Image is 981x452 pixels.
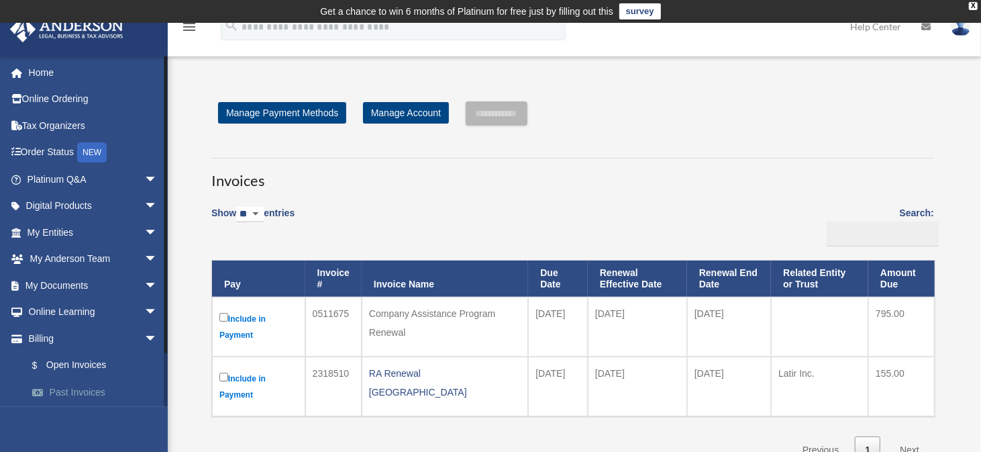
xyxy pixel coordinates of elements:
label: Include in Payment [219,310,298,343]
th: Renewal Effective Date: activate to sort column ascending [588,261,687,297]
td: [DATE] [588,357,687,416]
td: [DATE] [528,297,588,357]
td: 0511675 [305,297,362,357]
th: Related Entity or Trust: activate to sort column ascending [771,261,868,297]
label: Search: [822,205,934,246]
input: Include in Payment [219,373,228,381]
a: Tax Organizers [9,112,178,139]
a: My Anderson Teamarrow_drop_down [9,246,178,273]
div: RA Renewal [GEOGRAPHIC_DATA] [369,364,521,402]
div: Get a chance to win 6 months of Platinum for free just by filling out this [320,3,613,19]
span: arrow_drop_down [144,272,171,300]
input: Search: [827,222,939,247]
a: My Documentsarrow_drop_down [9,272,178,299]
th: Invoice #: activate to sort column ascending [305,261,362,297]
td: 155.00 [868,357,935,416]
span: arrow_drop_down [144,166,171,193]
span: arrow_drop_down [144,299,171,326]
h3: Invoices [211,158,934,191]
select: Showentries [236,207,264,222]
a: Manage Payments [19,406,178,433]
a: Home [9,59,178,86]
th: Amount Due: activate to sort column ascending [868,261,935,297]
img: User Pic [951,17,971,36]
span: arrow_drop_down [144,219,171,246]
td: [DATE] [687,297,771,357]
td: 2318510 [305,357,362,416]
div: Company Assistance Program Renewal [369,304,521,342]
input: Include in Payment [219,313,228,322]
a: menu [181,24,197,35]
a: Manage Payment Methods [218,102,346,124]
a: survey [619,3,661,19]
td: 795.00 [868,297,935,357]
td: [DATE] [687,357,771,416]
th: Due Date: activate to sort column ascending [528,261,588,297]
td: Latir Inc. [771,357,868,416]
img: Anderson Advisors Platinum Portal [6,16,127,42]
a: Online Ordering [9,86,178,113]
td: [DATE] [528,357,588,416]
i: search [224,18,239,33]
span: $ [40,357,46,374]
a: Platinum Q&Aarrow_drop_down [9,166,178,193]
i: menu [181,19,197,35]
a: My Entitiesarrow_drop_down [9,219,178,246]
span: arrow_drop_down [144,325,171,353]
a: Order StatusNEW [9,139,178,167]
label: Include in Payment [219,370,298,403]
span: arrow_drop_down [144,246,171,273]
th: Invoice Name: activate to sort column ascending [362,261,528,297]
a: Manage Account [363,102,449,124]
td: [DATE] [588,297,687,357]
a: Past Invoices [19,379,178,406]
th: Pay: activate to sort column descending [212,261,305,297]
th: Renewal End Date: activate to sort column ascending [687,261,771,297]
div: close [969,2,978,10]
span: arrow_drop_down [144,193,171,220]
a: Online Learningarrow_drop_down [9,299,178,326]
label: Show entries [211,205,295,236]
div: NEW [77,142,107,163]
a: $Open Invoices [19,352,171,379]
a: Billingarrow_drop_down [9,325,178,352]
a: Digital Productsarrow_drop_down [9,193,178,220]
